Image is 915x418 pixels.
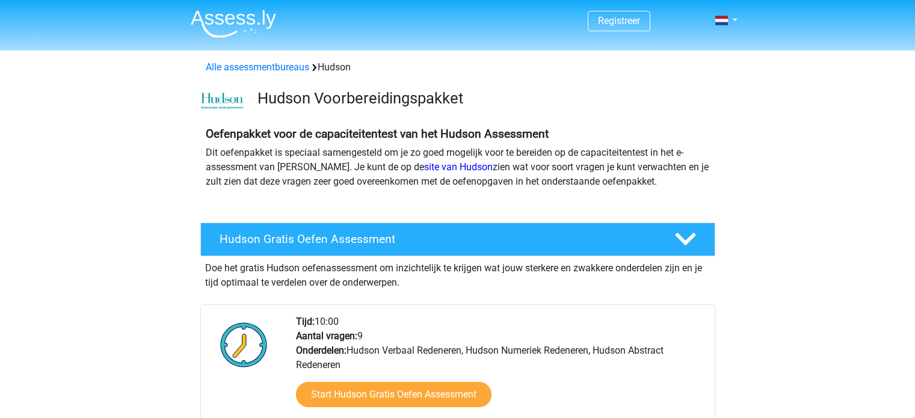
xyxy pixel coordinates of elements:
div: Doe het gratis Hudson oefenassessment om inzichtelijk te krijgen wat jouw sterkere en zwakkere on... [200,256,715,290]
h3: Hudson Voorbereidingspakket [257,89,706,108]
b: Aantal vragen: [296,330,357,342]
a: site van Hudson [424,161,493,173]
img: cefd0e47479f4eb8e8c001c0d358d5812e054fa8.png [201,93,244,109]
a: Hudson Gratis Oefen Assessment [196,223,720,256]
b: Tijd: [296,316,315,327]
img: Klok [214,315,274,375]
a: Registreer [598,15,640,26]
p: Dit oefenpakket is speciaal samengesteld om je zo goed mogelijk voor te bereiden op de capaciteit... [206,146,710,189]
b: Oefenpakket voor de capaciteitentest van het Hudson Assessment [206,127,549,141]
h4: Hudson Gratis Oefen Assessment [220,232,655,246]
b: Onderdelen: [296,345,347,356]
div: Hudson [201,60,715,75]
a: Start Hudson Gratis Oefen Assessment [296,382,491,407]
a: Alle assessmentbureaus [206,61,309,73]
img: Assessly [191,10,276,38]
